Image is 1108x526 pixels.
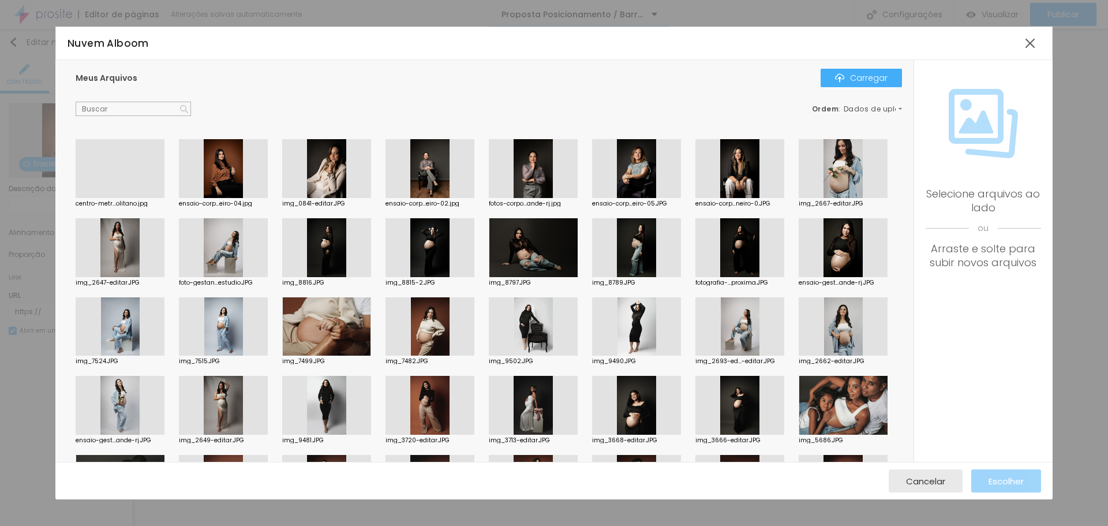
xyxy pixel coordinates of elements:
[179,278,253,287] font: foto-gestan...estudio.JPG
[926,186,1040,215] font: Selecione arquivos ao lado
[592,357,636,365] font: img_9490.JPG
[799,357,864,365] font: img_2662-editar.JPG
[844,104,911,114] font: Dados de upload
[489,199,561,208] font: fotos-corpo...ande-rj.jpg
[906,475,945,487] font: Cancelar
[695,278,768,287] font: fotografia-...proxima.JPG
[385,278,435,287] font: img_8815-2.JPG
[489,436,550,445] font: img_3713-editar.JPG
[179,199,252,208] font: ensaio-corp...eiro-04.jpg
[385,357,428,365] font: img_7482.JPG
[282,199,345,208] font: img_0841-editar.JPG
[695,357,775,365] font: img_2693-ed...-editar.JPG
[592,199,667,208] font: ensaio-corp...eiro-05.JPG
[489,278,531,287] font: img_8797.JPG
[385,436,450,445] font: img_3720-editar.JPG
[799,199,863,208] font: img_2667-editar.JPG
[76,357,118,365] font: img_7524.JPG
[695,436,761,445] font: img_3666-editar.JPG
[971,469,1041,493] button: Escolher
[180,105,188,113] img: Ícone
[799,436,843,445] font: img_5686.JPG
[799,278,874,287] font: ensaio-gest...ande-rj.JPG
[850,72,888,84] font: Carregar
[978,222,989,234] font: ou
[76,436,151,445] font: ensaio-gest...ande-rj.JPG
[76,199,148,208] font: centro-metr...olitano.jpg
[489,357,533,365] font: img_9502.JPG
[592,436,657,445] font: img_3668-editar.JPG
[385,199,459,208] font: ensaio-corp...eiro-02.jpg
[930,241,1036,270] font: Arraste e solte para subir novos arquivos
[282,357,325,365] font: img_7499.JPG
[839,104,841,114] font: :
[76,72,137,84] font: Meus Arquivos
[592,278,635,287] font: img_8789.JPG
[835,73,844,83] img: Ícone
[949,89,1018,158] img: Ícone
[821,69,902,87] button: ÍconeCarregar
[179,436,244,445] font: img_2649-editar.JPG
[282,278,324,287] font: img_8816.JPG
[179,357,220,365] font: img_7515.JPG
[282,436,324,445] font: img_9481.JPG
[989,475,1024,487] font: Escolher
[889,469,963,493] button: Cancelar
[695,199,770,208] font: ensaio-corp...neiro-0.JPG
[76,102,191,117] input: Buscar
[812,104,839,114] font: Ordem
[68,36,149,50] font: Nuvem Alboom
[76,278,140,287] font: img_2647-editar.JPG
